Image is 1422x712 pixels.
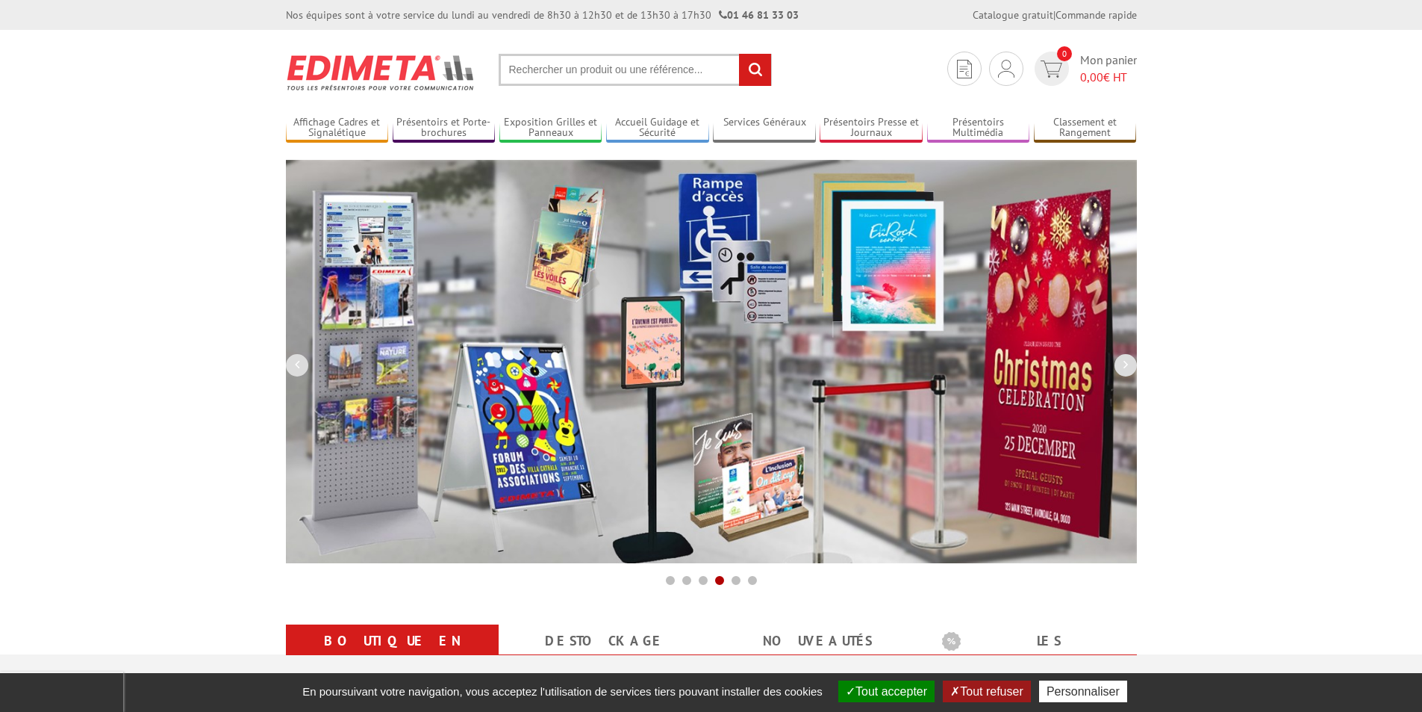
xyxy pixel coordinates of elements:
img: Présentoir, panneau, stand - Edimeta - PLV, affichage, mobilier bureau, entreprise [286,45,476,100]
img: devis rapide [998,60,1014,78]
span: Mon panier [1080,52,1137,86]
strong: 01 46 81 33 03 [719,8,799,22]
span: € HT [1080,69,1137,86]
a: nouveautés [729,628,906,654]
b: Les promotions [942,628,1129,657]
button: Personnaliser (fenêtre modale) [1039,681,1127,702]
a: Destockage [517,628,693,654]
div: Nos équipes sont à votre service du lundi au vendredi de 8h30 à 12h30 et de 13h30 à 17h30 [286,7,799,22]
a: Les promotions [942,628,1119,681]
a: Services Généraux [713,116,816,140]
a: Boutique en ligne [304,628,481,681]
img: devis rapide [1041,61,1062,78]
img: devis rapide [957,60,972,78]
span: 0 [1057,46,1072,61]
a: Classement et Rangement [1034,116,1137,140]
div: | [973,7,1137,22]
span: En poursuivant votre navigation, vous acceptez l'utilisation de services tiers pouvant installer ... [295,685,830,698]
span: 0,00 [1080,69,1103,84]
input: Rechercher un produit ou une référence... [499,54,772,86]
a: Commande rapide [1055,8,1137,22]
a: Accueil Guidage et Sécurité [606,116,709,140]
a: Exposition Grilles et Panneaux [499,116,602,140]
button: Tout refuser [943,681,1030,702]
a: Présentoirs Presse et Journaux [820,116,923,140]
a: Affichage Cadres et Signalétique [286,116,389,140]
a: Présentoirs et Porte-brochures [393,116,496,140]
a: Présentoirs Multimédia [927,116,1030,140]
button: Tout accepter [838,681,935,702]
a: Catalogue gratuit [973,8,1053,22]
a: devis rapide 0 Mon panier 0,00€ HT [1031,52,1137,86]
input: rechercher [739,54,771,86]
